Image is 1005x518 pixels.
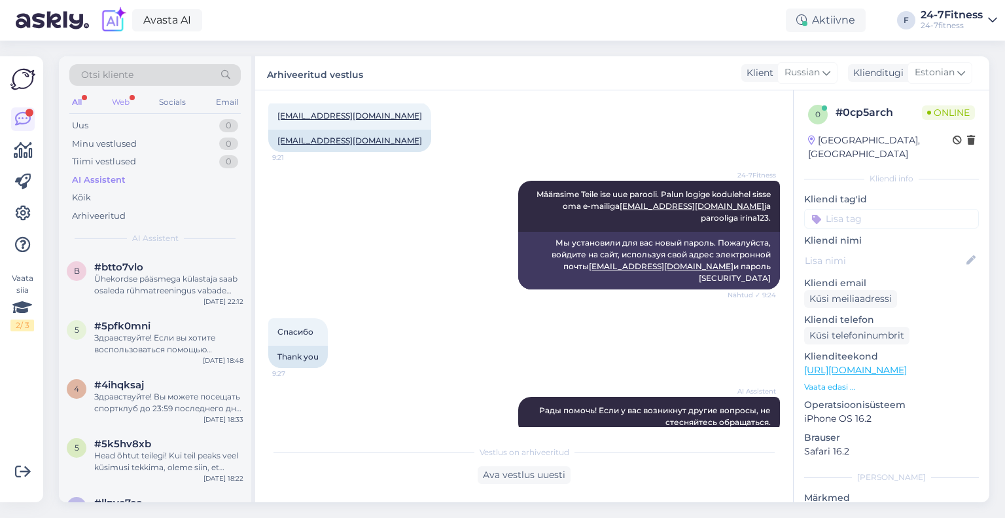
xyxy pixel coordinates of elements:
[72,155,136,168] div: Tiimi vestlused
[72,174,126,187] div: AI Assistent
[620,201,764,211] a: [EMAIL_ADDRESS][DOMAIN_NAME]
[94,379,144,391] span: #4ihqksaj
[804,209,979,229] input: Lisa tag
[480,447,569,458] span: Vestlus on arhiveeritud
[94,497,142,509] span: #llnvc7cc
[277,136,422,145] a: [EMAIL_ADDRESS][DOMAIN_NAME]
[267,64,363,82] label: Arhiveeritud vestlus
[804,364,907,376] a: [URL][DOMAIN_NAME]
[805,253,964,268] input: Lisa nimi
[589,261,733,271] a: [EMAIL_ADDRESS][DOMAIN_NAME]
[74,266,80,276] span: b
[921,10,997,31] a: 24-7Fitness24-7fitness
[94,332,243,356] div: Здравствуйте! Если вы хотите воспользоваться помощью персонального тренера, вам необходимо связат...
[219,119,238,132] div: 0
[277,111,422,120] a: [EMAIL_ADDRESS][DOMAIN_NAME]
[808,134,953,161] div: [GEOGRAPHIC_DATA], [GEOGRAPHIC_DATA]
[94,320,150,332] span: #5pfk0mni
[804,173,979,185] div: Kliendi info
[815,109,820,119] span: 0
[785,65,820,80] span: Russian
[518,232,780,289] div: Мы установили для вас новый пароль. Пожалуйста, войдите на сайт, используя свой адрес электронной...
[132,232,179,244] span: AI Assistent
[219,138,238,151] div: 0
[219,155,238,168] div: 0
[10,320,34,331] div: 2 / 3
[741,66,773,80] div: Klient
[921,20,983,31] div: 24-7fitness
[804,350,979,363] p: Klienditeekond
[804,491,979,505] p: Märkmed
[804,313,979,327] p: Kliendi telefon
[10,67,35,92] img: Askly Logo
[804,193,979,206] p: Kliendi tag'id
[94,273,243,297] div: Ühekordse pääsmega külastaja saab osaleda rühmatreeningus vabade kohtade olemasolul ning kahjuks ...
[272,369,321,379] span: 9:27
[72,138,137,151] div: Minu vestlused
[94,261,143,273] span: #btto7vlo
[72,119,88,132] div: Uus
[75,443,79,453] span: 5
[804,445,979,458] p: Safari 16.2
[804,472,979,483] div: [PERSON_NAME]
[109,94,132,111] div: Web
[203,297,243,306] div: [DATE] 22:12
[75,325,79,335] span: 5
[539,405,773,427] span: Рады помочь! Если у вас возникнут другие вопросы, не стесняйтесь обращаться.
[69,94,84,111] div: All
[277,327,313,337] span: Спасибо
[478,466,571,484] div: Ava vestlus uuesti
[72,191,91,204] div: Kõik
[804,431,979,445] p: Brauser
[272,153,321,162] span: 9:21
[922,105,975,120] span: Online
[74,384,79,394] span: 4
[132,9,202,31] a: Avasta AI
[836,105,922,120] div: # 0cp5arch
[156,94,188,111] div: Socials
[921,10,983,20] div: 24-7Fitness
[915,65,955,80] span: Estonian
[804,290,897,308] div: Küsi meiliaadressi
[75,502,79,511] span: l
[727,386,776,396] span: AI Assistent
[786,9,866,32] div: Aktiivne
[848,66,904,80] div: Klienditugi
[804,381,979,393] p: Vaata edasi ...
[804,276,979,290] p: Kliendi email
[203,415,243,424] div: [DATE] 18:33
[94,438,151,450] span: #5k5hv8xb
[72,210,126,223] div: Arhiveeritud
[99,7,127,34] img: explore-ai
[537,189,773,223] span: Määrasime Teile ise uue parooli. Palun logige kodulehel sisse oma e-mailiga ja parooliga irina123.
[804,398,979,412] p: Operatsioonisüsteem
[897,11,915,29] div: F
[203,473,243,483] div: [DATE] 18:22
[727,170,776,180] span: 24-7Fitness
[804,412,979,426] p: iPhone OS 16.2
[268,346,328,368] div: Thank you
[81,68,133,82] span: Otsi kliente
[727,290,776,300] span: Nähtud ✓ 9:24
[94,391,243,415] div: Здравствуйте! Вы можете посещать спортклуб до 23:59 последнего дня действия Вашего пакета. Наприм...
[804,234,979,248] p: Kliendi nimi
[203,356,243,365] div: [DATE] 18:48
[10,272,34,331] div: Vaata siia
[94,450,243,473] div: Head õhtut teilegi! Kui teil peaks veel küsimusi tekkima, oleme siin, et aidata.
[213,94,241,111] div: Email
[804,327,909,344] div: Küsi telefoninumbrit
